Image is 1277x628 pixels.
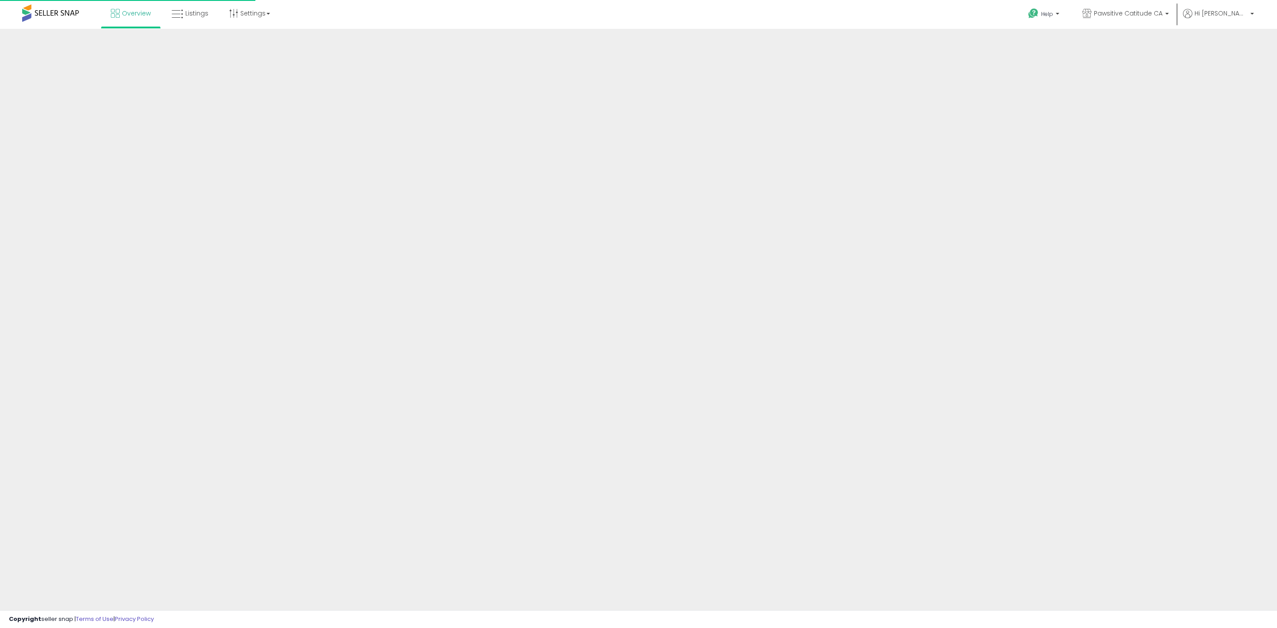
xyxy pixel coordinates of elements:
[1041,10,1053,18] span: Help
[1021,1,1068,29] a: Help
[122,9,151,18] span: Overview
[1195,9,1248,18] span: Hi [PERSON_NAME]
[1028,8,1039,19] i: Get Help
[1094,9,1163,18] span: Pawsitive Catitude CA
[185,9,208,18] span: Listings
[1183,9,1254,29] a: Hi [PERSON_NAME]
